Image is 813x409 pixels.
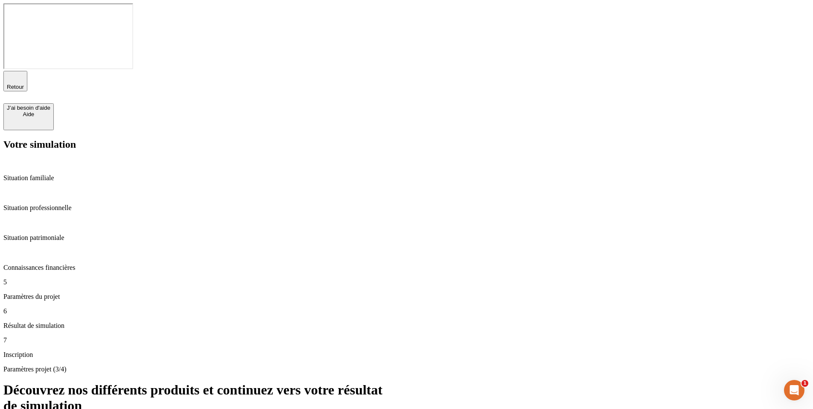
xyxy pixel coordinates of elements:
[3,351,810,359] p: Inscription
[801,380,808,387] span: 1
[3,204,810,212] p: Situation professionnelle
[3,365,388,373] p: Paramètres projet (3/4)
[3,174,810,182] p: Situation familiale
[3,322,810,330] p: Résultat de simulation
[3,103,54,130] button: J’ai besoin d'aideAide
[3,336,810,344] p: 7
[3,234,810,242] p: Situation patrimoniale
[3,293,810,301] p: Paramètres du projet
[3,139,810,150] h2: Votre simulation
[7,111,50,117] div: Aide
[3,71,27,91] button: Retour
[3,264,810,272] p: Connaissances financières
[3,307,810,315] p: 6
[7,84,24,90] span: Retour
[3,278,810,286] p: 5
[7,105,50,111] div: J’ai besoin d'aide
[784,380,804,400] iframe: Intercom live chat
